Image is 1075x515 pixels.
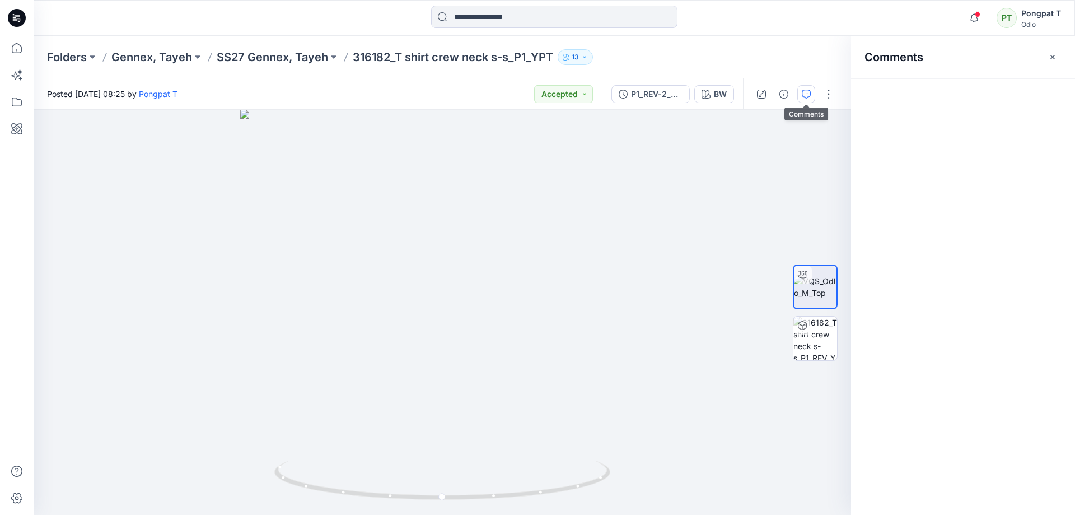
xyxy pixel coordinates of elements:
a: SS27 Gennex, Tayeh [217,49,328,65]
button: BW [694,85,734,103]
span: Posted [DATE] 08:25 by [47,88,177,100]
div: BW [714,88,727,100]
p: 316182_T shirt crew neck s-s_P1_YPT [353,49,553,65]
button: 13 [558,49,593,65]
a: Pongpat T [139,89,177,99]
button: Details [775,85,793,103]
div: PT [997,8,1017,28]
div: Pongpat T [1021,7,1061,20]
p: 13 [572,51,579,63]
a: Folders [47,49,87,65]
h2: Comments [864,50,923,64]
div: Odlo [1021,20,1061,29]
img: 316182_T shirt crew neck s-s_P1_REV_YPT BW [793,317,837,360]
div: P1_REV-2_YPT [631,88,683,100]
button: P1_REV-2_YPT [611,85,690,103]
img: VQS_Odlo_M_Top [794,275,836,299]
a: Gennex, Tayeh [111,49,192,65]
